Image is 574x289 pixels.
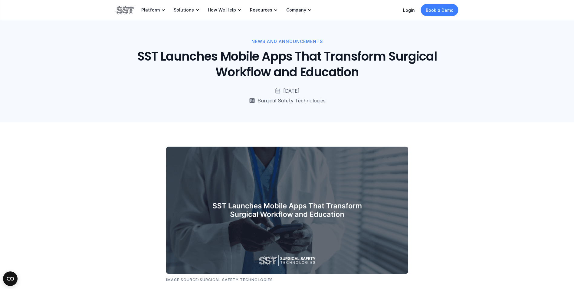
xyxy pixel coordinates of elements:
[283,87,300,95] p: [DATE]
[251,38,323,45] p: News and Announcements
[208,7,236,13] p: How We Help
[3,271,18,286] button: Open CMP widget
[421,4,458,16] a: Book a Demo
[133,48,441,80] h1: SST Launches Mobile Apps That Transform Surgical Workflow and Education
[286,7,306,13] p: Company
[166,147,408,274] img: Doctor holding a cell phone in hand
[403,8,415,13] a: Login
[257,97,325,104] p: Surgical Safety Technologies
[174,7,194,13] p: Solutions
[166,277,199,283] p: Image Source:
[426,7,454,13] p: Book a Demo
[250,7,272,13] p: Resources
[116,5,134,15] img: SST logo
[141,7,160,13] p: Platform
[200,277,273,283] p: Surgical Safety Technologies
